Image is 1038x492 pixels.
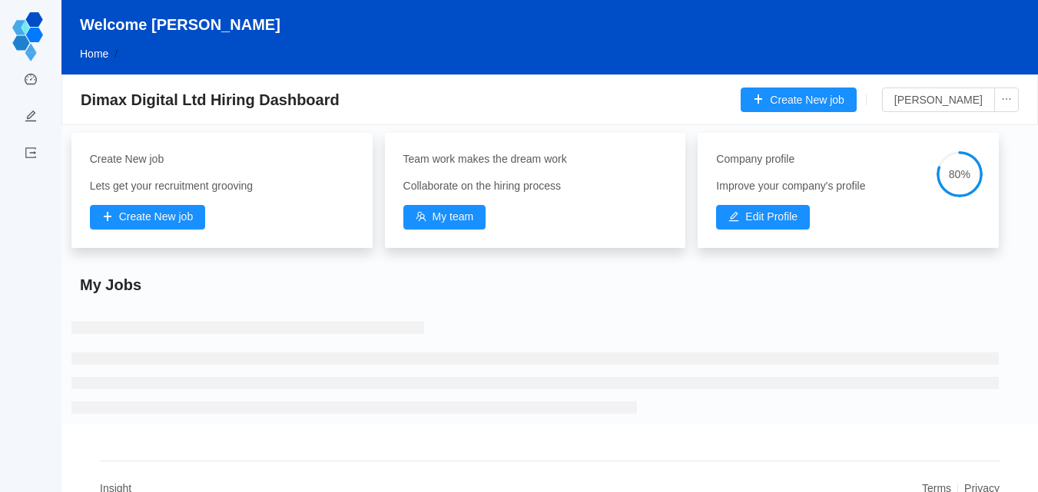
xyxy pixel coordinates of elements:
button: icon: ellipsis [994,88,1019,112]
span: Welcome [PERSON_NAME] [80,16,280,33]
p: Company profile [716,151,937,167]
p: Improve your company's profile [716,178,937,194]
span: Dimax Digital Ltd Hiring Dashboard [81,91,340,108]
button: [PERSON_NAME] [882,88,995,112]
span: / [114,48,118,60]
span: My Jobs [80,276,141,293]
span: Home [80,48,108,60]
p: Collaborate on the hiring process [403,178,668,194]
button: icon: plusCreate New job [90,205,206,229]
a: icon: edit [25,101,37,134]
a: icon: dashboard [25,64,37,97]
p: Create New job [90,151,354,167]
button: icon: plusCreate New job [741,88,857,112]
img: hi.8c5c6370.svg [12,12,43,61]
span: 80% [937,169,983,180]
button: icon: teamMy team [403,205,486,229]
p: Lets get your recruitment grooving [90,178,354,194]
button: icon: editEdit Profile [716,205,810,229]
p: Team work makes the dream work [403,151,668,167]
